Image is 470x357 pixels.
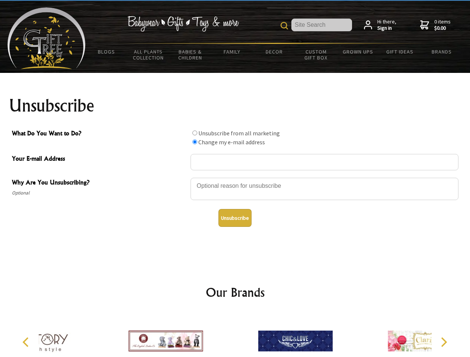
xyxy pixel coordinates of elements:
input: Site Search [291,19,352,31]
h2: Our Brands [15,283,455,301]
a: Custom Gift Box [295,44,337,65]
textarea: Why Are You Unsubscribing? [191,178,458,200]
button: Previous [19,334,35,350]
a: BLOGS [86,44,128,59]
button: Unsubscribe [218,209,252,227]
img: Babyware - Gifts - Toys and more... [7,7,86,69]
strong: Sign in [377,25,396,32]
span: Optional [12,189,187,197]
label: Change my e-mail address [198,138,265,146]
h1: Unsubscribe [9,97,461,115]
a: Hi there,Sign in [364,19,396,32]
input: What Do You Want to Do? [192,131,197,135]
a: Brands [421,44,463,59]
span: Hi there, [377,19,396,32]
a: All Plants Collection [128,44,170,65]
input: Your E-mail Address [191,154,458,170]
img: product search [281,22,288,29]
span: Why Are You Unsubscribing? [12,178,187,189]
strong: $0.00 [434,25,451,32]
a: 0 items$0.00 [420,19,451,32]
span: 0 items [434,18,451,32]
a: Grown Ups [337,44,379,59]
input: What Do You Want to Do? [192,139,197,144]
label: Unsubscribe from all marketing [198,129,280,137]
span: Your E-mail Address [12,154,187,165]
a: Family [211,44,253,59]
span: What Do You Want to Do? [12,129,187,139]
img: Babywear - Gifts - Toys & more [127,16,239,32]
a: Gift Ideas [379,44,421,59]
a: Decor [253,44,295,59]
a: Babies & Children [169,44,211,65]
button: Next [435,334,452,350]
